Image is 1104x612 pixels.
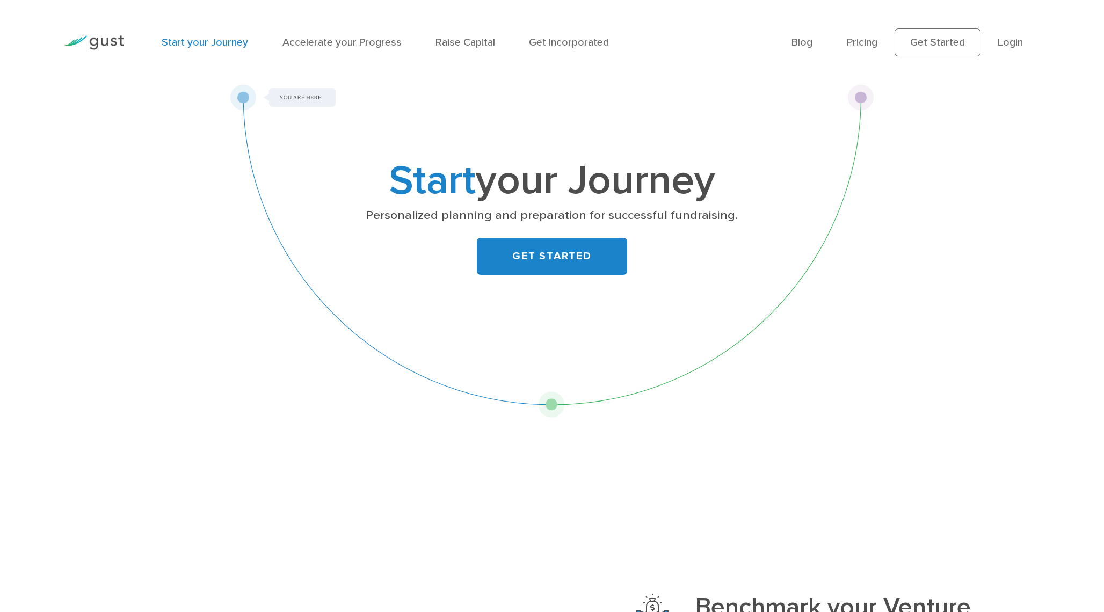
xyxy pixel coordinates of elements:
[529,36,609,48] a: Get Incorporated
[389,156,476,205] span: Start
[477,238,627,275] a: GET STARTED
[998,36,1023,48] a: Login
[320,162,784,199] h1: your Journey
[847,36,877,48] a: Pricing
[162,36,248,48] a: Start your Journey
[791,36,812,48] a: Blog
[435,36,495,48] a: Raise Capital
[324,207,780,224] p: Personalized planning and preparation for successful fundraising.
[895,28,981,56] a: Get Started
[282,36,402,48] a: Accelerate your Progress
[64,35,124,50] img: Gust Logo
